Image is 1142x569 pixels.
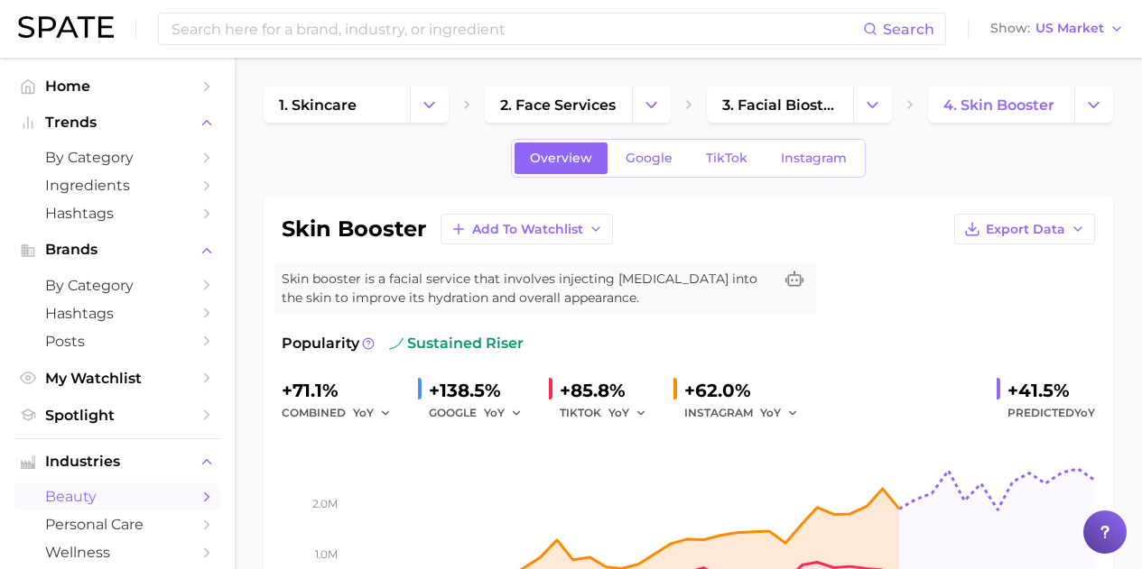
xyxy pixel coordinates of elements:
[500,96,616,114] span: 2. face services
[45,115,190,131] span: Trends
[45,454,190,470] span: Industries
[45,149,190,166] span: by Category
[14,482,220,510] a: beauty
[883,21,934,38] span: Search
[1074,406,1095,419] span: YoY
[18,16,114,38] img: SPATE
[45,277,190,294] span: by Category
[14,538,220,566] a: wellness
[14,143,220,171] a: by Category
[45,305,190,322] span: Hashtags
[608,402,647,424] button: YoY
[279,96,357,114] span: 1. skincare
[954,214,1095,244] button: Export Data
[1074,87,1113,123] button: Change Category
[45,242,190,258] span: Brands
[484,405,505,420] span: YoY
[560,402,659,424] div: TIKTOK
[14,448,220,475] button: Industries
[45,205,190,222] span: Hashtags
[707,87,853,123] a: 3. facial biostimulator services
[1007,402,1095,424] span: Predicted
[766,142,862,174] a: Instagram
[282,402,404,424] div: combined
[14,401,220,429] a: Spotlight
[282,333,359,354] span: Popularity
[14,72,220,100] a: Home
[684,376,811,405] div: +62.0%
[1007,376,1095,405] div: +41.5%
[626,151,673,166] span: Google
[353,405,374,420] span: YoY
[45,516,190,533] span: personal care
[45,407,190,424] span: Spotlight
[760,405,781,420] span: YoY
[45,488,190,505] span: beauty
[389,333,524,354] span: sustained riser
[389,336,404,351] img: sustained riser
[684,402,811,424] div: INSTAGRAM
[472,222,583,237] span: Add to Watchlist
[410,87,449,123] button: Change Category
[14,271,220,299] a: by Category
[353,402,392,424] button: YoY
[484,402,523,424] button: YoY
[14,299,220,327] a: Hashtags
[45,544,190,561] span: wellness
[14,327,220,355] a: Posts
[928,87,1074,123] a: 4. skin booster
[441,214,613,244] button: Add to Watchlist
[282,376,404,405] div: +71.1%
[14,109,220,136] button: Trends
[610,142,688,174] a: Google
[282,218,426,240] h1: skin booster
[760,402,799,424] button: YoY
[14,236,220,263] button: Brands
[429,376,534,405] div: +138.5%
[45,333,190,350] span: Posts
[14,199,220,227] a: Hashtags
[943,96,1054,114] span: 4. skin booster
[986,17,1128,41] button: ShowUS Market
[14,171,220,199] a: Ingredients
[608,405,629,420] span: YoY
[990,23,1030,33] span: Show
[429,402,534,424] div: GOOGLE
[560,376,659,405] div: +85.8%
[282,270,773,307] span: Skin booster is a facial service that involves injecting [MEDICAL_DATA] into the skin to improve ...
[691,142,763,174] a: TikTok
[14,364,220,392] a: My Watchlist
[781,151,847,166] span: Instagram
[170,14,863,44] input: Search here for a brand, industry, or ingredient
[853,87,892,123] button: Change Category
[632,87,671,123] button: Change Category
[14,510,220,538] a: personal care
[515,142,608,174] a: Overview
[45,177,190,194] span: Ingredients
[45,370,190,387] span: My Watchlist
[1035,23,1104,33] span: US Market
[530,151,592,166] span: Overview
[706,151,747,166] span: TikTok
[264,87,410,123] a: 1. skincare
[722,96,838,114] span: 3. facial biostimulator services
[485,87,631,123] a: 2. face services
[45,78,190,95] span: Home
[986,222,1065,237] span: Export Data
